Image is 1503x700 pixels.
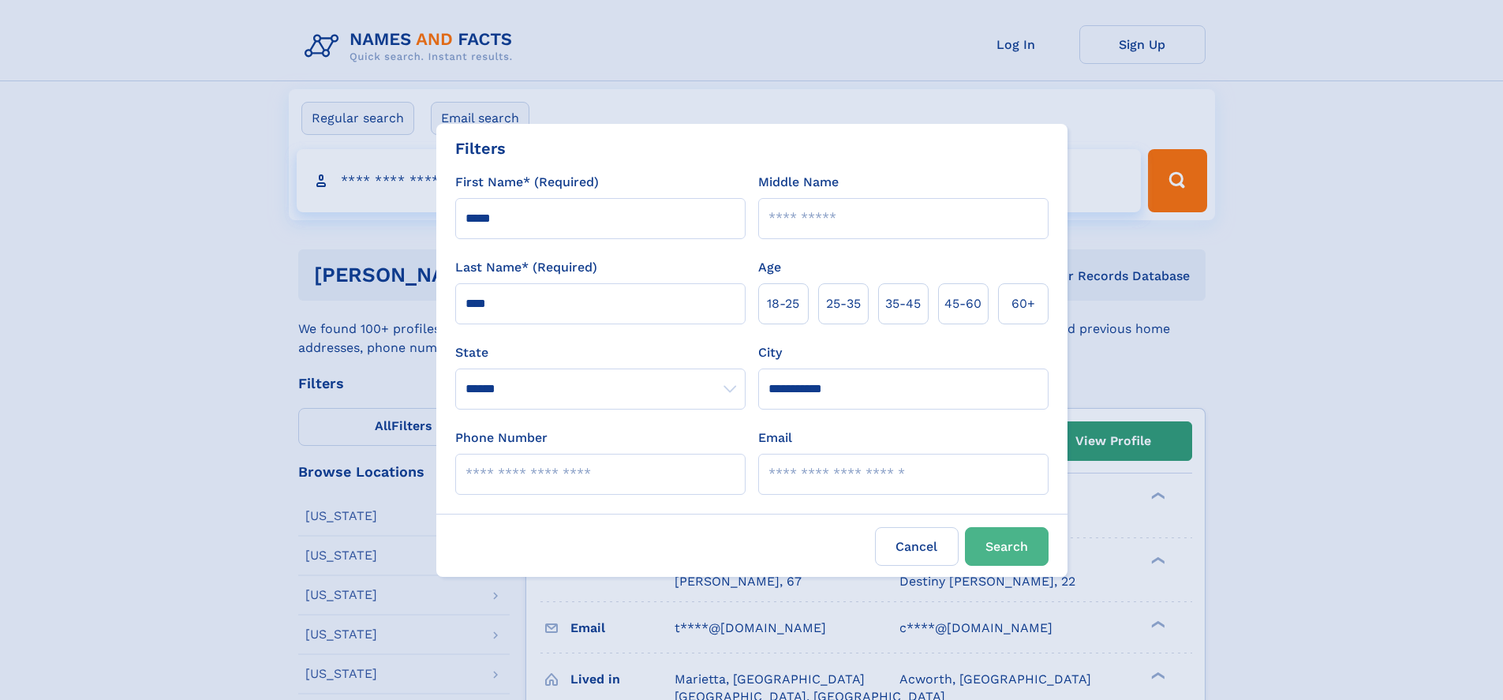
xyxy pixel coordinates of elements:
button: Search [965,527,1049,566]
span: 18‑25 [767,294,799,313]
span: 45‑60 [944,294,981,313]
label: First Name* (Required) [455,173,599,192]
label: Last Name* (Required) [455,258,597,277]
span: 60+ [1011,294,1035,313]
label: Age [758,258,781,277]
label: Email [758,429,792,447]
div: Filters [455,137,506,160]
label: State [455,343,746,362]
label: Phone Number [455,429,548,447]
span: 35‑45 [885,294,921,313]
label: City [758,343,782,362]
label: Cancel [875,527,959,566]
label: Middle Name [758,173,839,192]
span: 25‑35 [826,294,861,313]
